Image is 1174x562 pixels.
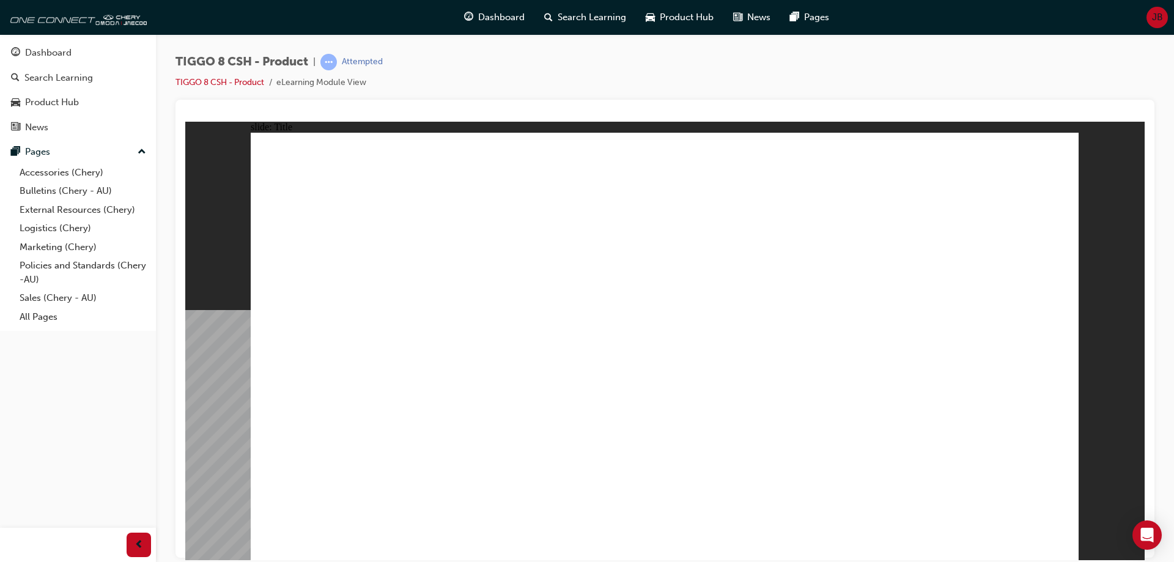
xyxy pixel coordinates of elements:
[5,116,151,139] a: News
[5,141,151,163] button: Pages
[5,42,151,64] a: Dashboard
[15,238,151,257] a: Marketing (Chery)
[24,71,93,85] div: Search Learning
[15,289,151,308] a: Sales (Chery - AU)
[747,10,770,24] span: News
[15,201,151,220] a: External Resources (Chery)
[1146,7,1168,28] button: JB
[723,5,780,30] a: news-iconNews
[454,5,534,30] a: guage-iconDashboard
[15,308,151,327] a: All Pages
[5,39,151,141] button: DashboardSearch LearningProduct HubNews
[320,54,337,70] span: learningRecordVerb_ATTEMPT-icon
[5,91,151,114] a: Product Hub
[733,10,742,25] span: news-icon
[342,56,383,68] div: Attempted
[25,120,48,135] div: News
[6,5,147,29] img: oneconnect
[15,219,151,238] a: Logistics (Chery)
[15,182,151,201] a: Bulletins (Chery - AU)
[25,145,50,159] div: Pages
[646,10,655,25] span: car-icon
[660,10,714,24] span: Product Hub
[138,144,146,160] span: up-icon
[464,10,473,25] span: guage-icon
[25,46,72,60] div: Dashboard
[790,10,799,25] span: pages-icon
[175,77,264,87] a: TIGGO 8 CSH - Product
[558,10,626,24] span: Search Learning
[11,97,20,108] span: car-icon
[175,55,308,69] span: TIGGO 8 CSH - Product
[478,10,525,24] span: Dashboard
[313,55,316,69] span: |
[534,5,636,30] a: search-iconSearch Learning
[11,73,20,84] span: search-icon
[11,147,20,158] span: pages-icon
[1152,10,1163,24] span: JB
[1132,520,1162,550] div: Open Intercom Messenger
[544,10,553,25] span: search-icon
[276,76,366,90] li: eLearning Module View
[11,122,20,133] span: news-icon
[25,95,79,109] div: Product Hub
[11,48,20,59] span: guage-icon
[135,538,144,553] span: prev-icon
[804,10,829,24] span: Pages
[5,67,151,89] a: Search Learning
[636,5,723,30] a: car-iconProduct Hub
[15,163,151,182] a: Accessories (Chery)
[15,256,151,289] a: Policies and Standards (Chery -AU)
[780,5,839,30] a: pages-iconPages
